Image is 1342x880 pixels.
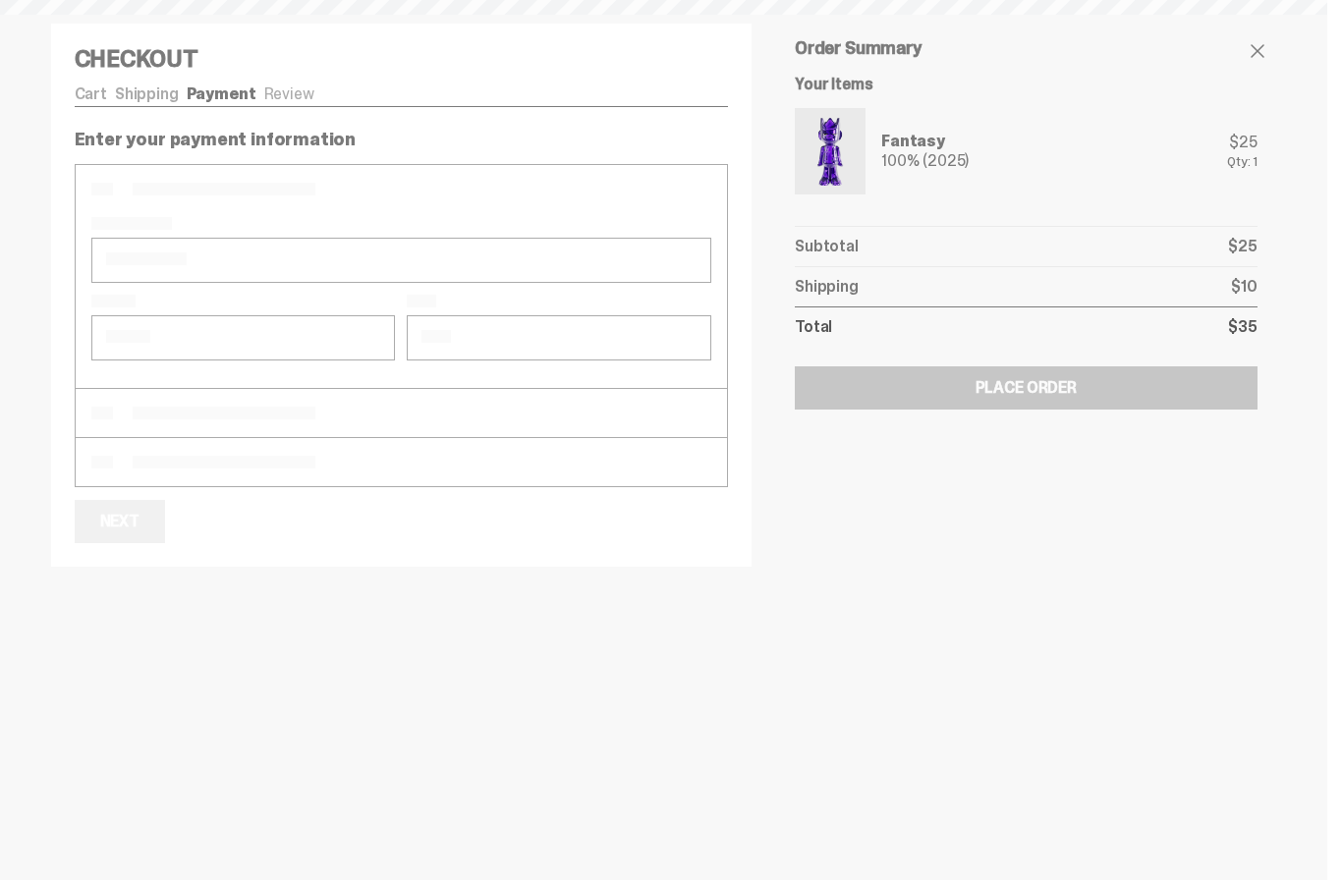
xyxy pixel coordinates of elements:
[75,131,729,148] p: Enter your payment information
[795,279,859,295] p: Shipping
[795,366,1257,410] button: Place Order
[1228,239,1258,254] p: $25
[75,83,107,104] a: Cart
[881,134,969,149] div: Fantasy
[881,153,969,169] div: 100% (2025)
[75,47,729,71] h4: Checkout
[795,239,859,254] p: Subtotal
[1231,279,1258,295] p: $10
[795,319,832,335] p: Total
[795,39,1257,57] h5: Order Summary
[1227,154,1257,168] div: Qty: 1
[100,514,140,529] div: Next
[1228,319,1258,335] p: $35
[187,83,256,104] a: Payment
[75,500,165,543] button: Next
[976,380,1077,396] div: Place Order
[795,77,1257,92] h6: Your Items
[1227,135,1257,150] div: $25
[115,83,179,104] a: Shipping
[799,112,862,191] img: Yahoo-HG---1.png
